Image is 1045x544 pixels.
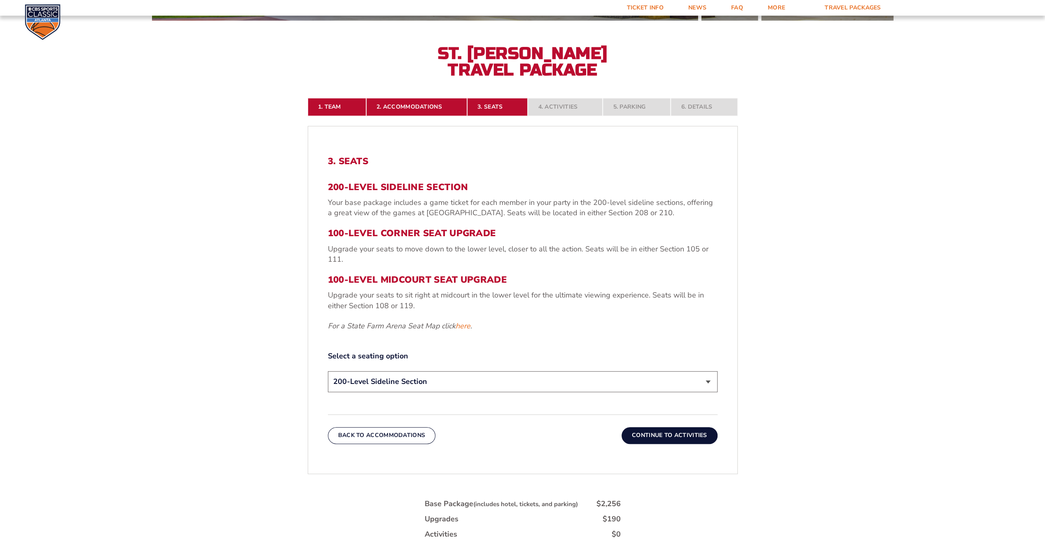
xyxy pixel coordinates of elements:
p: Upgrade your seats to move down to the lower level, closer to all the action. Seats will be in ei... [328,244,718,265]
em: For a State Farm Arena Seat Map click . [328,321,472,331]
h2: St. [PERSON_NAME] Travel Package [432,45,613,78]
div: $190 [603,514,621,524]
img: CBS Sports Classic [25,4,61,40]
button: Continue To Activities [622,427,718,444]
div: Activities [425,529,457,539]
h2: 3. Seats [328,156,718,167]
label: Select a seating option [328,351,718,361]
div: $0 [612,529,621,539]
small: (includes hotel, tickets, and parking) [473,500,578,508]
a: here [456,321,470,331]
div: Base Package [425,499,578,509]
h3: 100-Level Midcourt Seat Upgrade [328,274,718,285]
a: 2. Accommodations [366,98,467,116]
a: 1. Team [308,98,366,116]
div: $2,256 [596,499,621,509]
h3: 100-Level Corner Seat Upgrade [328,228,718,239]
h3: 200-Level Sideline Section [328,182,718,193]
button: Back To Accommodations [328,427,436,444]
p: Your base package includes a game ticket for each member in your party in the 200-level sideline ... [328,198,718,218]
p: Upgrade your seats to sit right at midcourt in the lower level for the ultimate viewing experienc... [328,290,718,311]
div: Upgrades [425,514,458,524]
